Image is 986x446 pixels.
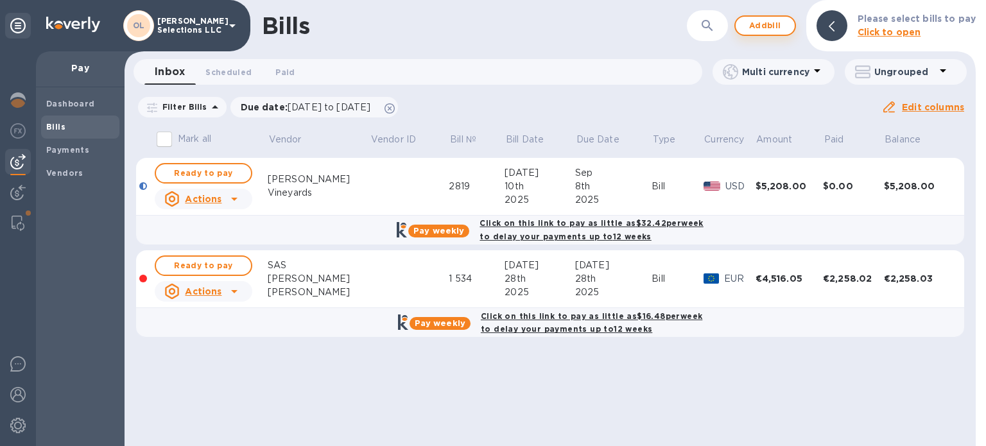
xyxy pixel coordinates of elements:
p: Amount [756,133,792,146]
span: Vendor [269,133,318,146]
div: $0.00 [823,180,884,193]
u: Actions [185,286,221,296]
span: Ready to pay [166,258,241,273]
b: Please select bills to pay [858,13,976,24]
div: [PERSON_NAME] [268,272,370,286]
div: 2025 [505,286,575,299]
div: 1 534 [449,272,505,286]
img: USD [704,182,721,191]
p: Bill № [450,133,476,146]
div: [DATE] [505,166,575,180]
p: USD [725,180,755,193]
p: Due date : [241,101,377,114]
p: Pay [46,62,114,74]
p: Type [653,133,676,146]
div: Due date:[DATE] to [DATE] [230,97,399,117]
button: Addbill [734,15,796,36]
p: Ungrouped [874,65,935,78]
p: Balance [885,133,921,146]
span: Vendor ID [371,133,433,146]
button: Ready to pay [155,255,252,276]
div: €4,516.05 [756,272,823,285]
div: [DATE] [505,259,575,272]
span: Bill № [450,133,493,146]
b: Click on this link to pay as little as $16.48 per week to delay your payments up to 12 weeks [481,311,702,334]
p: Due Date [576,133,619,146]
p: Vendor ID [371,133,416,146]
b: Click on this link to pay as little as $32.42 per week to delay your payments up to 12 weeks [480,218,703,241]
b: Bills [46,122,65,132]
p: [PERSON_NAME] Selections LLC [157,17,221,35]
div: [PERSON_NAME] [268,286,370,299]
div: SAS [268,259,370,272]
p: Mark all [178,132,211,146]
div: 2025 [505,193,575,207]
img: Logo [46,17,100,32]
b: Click to open [858,27,921,37]
span: Amount [756,133,809,146]
div: [PERSON_NAME] [268,173,370,186]
div: $5,208.00 [884,180,952,193]
div: [DATE] [575,259,652,272]
span: Paid [824,133,861,146]
b: Pay weekly [413,226,464,236]
span: Due Date [576,133,636,146]
div: Unpin categories [5,13,31,39]
div: 2819 [449,180,505,193]
div: Bill [652,180,703,193]
span: Inbox [155,63,185,81]
button: Ready to pay [155,163,252,184]
span: [DATE] to [DATE] [288,102,370,112]
h1: Bills [262,12,309,39]
div: $5,208.00 [756,180,823,193]
b: OL [133,21,145,30]
b: Payments [46,145,89,155]
div: 2025 [575,193,652,207]
span: Paid [275,65,295,79]
b: Dashboard [46,99,95,108]
div: 10th [505,180,575,193]
img: Foreign exchange [10,123,26,139]
span: Scheduled [205,65,252,79]
span: Bill Date [506,133,560,146]
div: 28th [505,272,575,286]
p: EUR [724,272,756,286]
span: Ready to pay [166,166,241,181]
div: 8th [575,180,652,193]
p: Paid [824,133,844,146]
p: Filter Bills [157,101,207,112]
u: Actions [185,194,221,204]
div: 28th [575,272,652,286]
u: Edit columns [902,102,964,112]
div: Bill [652,272,703,286]
div: 2025 [575,286,652,299]
div: €2,258.03 [884,272,952,285]
div: €2,258.02 [823,272,884,285]
span: Add bill [746,18,784,33]
div: Vineyards [268,186,370,200]
p: Bill Date [506,133,544,146]
span: Type [653,133,693,146]
b: Pay weekly [415,318,465,328]
p: Vendor [269,133,302,146]
span: Balance [885,133,937,146]
p: Currency [704,133,744,146]
p: Multi currency [742,65,809,78]
div: Sep [575,166,652,180]
b: Vendors [46,168,83,178]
